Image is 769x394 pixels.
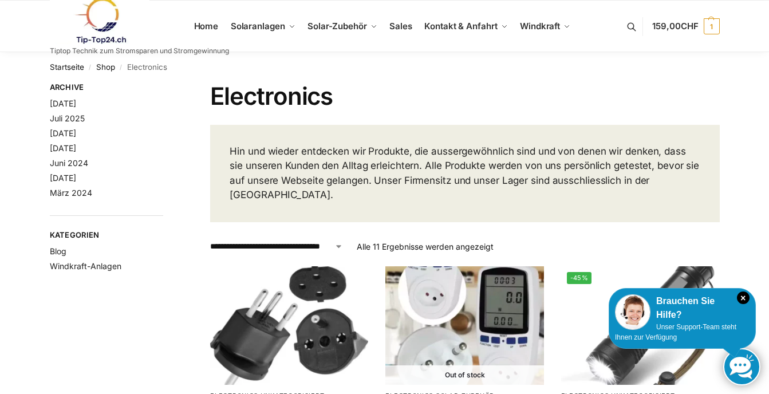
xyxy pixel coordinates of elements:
[50,48,229,54] p: Tiptop Technik zum Stromsparen und Stromgewinnung
[50,230,164,241] span: Kategorien
[615,294,650,330] img: Customer service
[389,21,412,31] span: Sales
[303,1,382,52] a: Solar-Zubehör
[50,261,121,271] a: Windkraft-Anlagen
[561,266,719,385] a: -45%Extrem Starke Taschenlampe
[231,21,285,31] span: Solaranlagen
[385,1,417,52] a: Sales
[50,128,76,138] a: [DATE]
[515,1,575,52] a: Windkraft
[561,266,719,385] img: Extrem Starke Taschenlampe
[230,144,700,203] p: Hin und wieder entdecken wir Produkte, die aussergewöhnlich sind und von denen wir denken, dass s...
[50,143,76,153] a: [DATE]
[420,1,512,52] a: Kontakt & Anfahrt
[704,18,720,34] span: 1
[307,21,367,31] span: Solar-Zubehör
[50,188,92,198] a: März 2024
[50,158,88,168] a: Juni 2024
[163,82,170,95] button: Close filters
[50,246,66,256] a: Blog
[50,173,76,183] a: [DATE]
[424,21,497,31] span: Kontakt & Anfahrt
[96,62,115,72] a: Shop
[226,1,299,52] a: Solaranlagen
[652,9,719,44] a: 159,00CHF 1
[681,21,699,31] span: CHF
[615,323,736,341] span: Unser Support-Team steht Ihnen zur Verfügung
[385,266,543,385] a: Out of stock Stromzähler Schweizer Stecker-2
[50,82,164,93] span: Archive
[357,241,494,253] p: Alle 11 Ergebnisse werden angezeigt
[652,21,698,31] span: 159,00
[737,291,750,304] i: Schließen
[50,113,85,123] a: Juli 2025
[210,241,343,253] select: Shop-Reihenfolge
[50,62,84,72] a: Startseite
[210,82,719,111] h1: Electronics
[615,294,750,322] div: Brauchen Sie Hilfe?
[50,52,720,82] nav: Breadcrumb
[520,21,560,31] span: Windkraft
[210,266,368,385] img: Fixadapter mit Dichtung
[50,98,76,108] a: [DATE]
[115,63,127,72] span: /
[385,266,543,385] img: Stromzähler Schweizer Stecker-2
[84,63,96,72] span: /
